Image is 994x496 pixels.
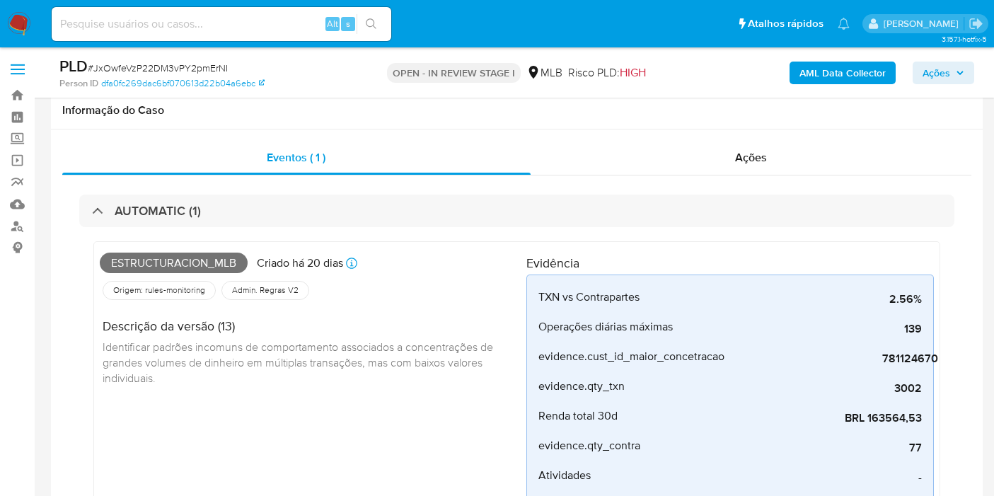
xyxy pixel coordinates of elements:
span: Origem: rules-monitoring [112,284,207,296]
h4: Descrição da versão (13) [103,318,515,334]
a: dfa0fc269dac6bf070613d22b04a6ebc [101,77,265,90]
p: lucas.barboza@mercadolivre.com [884,17,964,30]
input: Pesquise usuários ou casos... [52,15,391,33]
p: Criado há 20 dias [257,255,343,271]
div: MLB [526,65,562,81]
span: Atalhos rápidos [748,16,823,31]
button: Ações [913,62,974,84]
span: Alt [327,17,338,30]
div: AUTOMATIC (1) [79,195,954,227]
span: Ações [735,149,767,166]
h3: AUTOMATIC (1) [115,203,201,219]
span: Eventos ( 1 ) [267,149,325,166]
b: PLD [59,54,88,77]
b: AML Data Collector [799,62,886,84]
span: s [346,17,350,30]
span: Ações [923,62,950,84]
span: Admin. Regras V2 [231,284,300,296]
span: HIGH [620,64,646,81]
b: Person ID [59,77,98,90]
span: Estructuracion_mlb [100,253,248,274]
a: Sair [969,16,983,31]
h1: Informação do Caso [62,103,971,117]
button: AML Data Collector [790,62,896,84]
p: OPEN - IN REVIEW STAGE I [387,63,521,83]
a: Notificações [838,18,850,30]
span: # JxOwfeVzP22DM3vPY2pmErNI [88,61,228,75]
button: search-icon [357,14,386,34]
span: Identificar padrões incomuns de comportamento associados a concentrações de grandes volumes de di... [103,339,496,385]
span: Risco PLD: [568,65,646,81]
